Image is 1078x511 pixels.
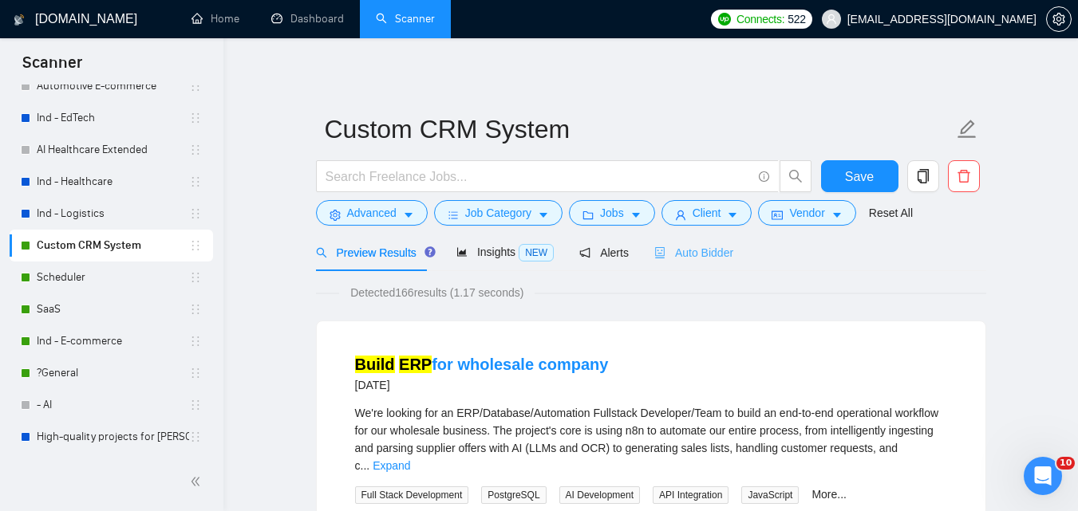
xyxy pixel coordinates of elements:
a: Expand [373,459,410,472]
span: setting [330,209,341,221]
span: copy [908,169,938,183]
span: caret-down [831,209,843,221]
span: holder [189,239,202,252]
a: Scheduler [37,261,189,293]
span: Preview Results [316,246,431,259]
span: holder [189,430,202,443]
li: Automotive E-commerce [10,70,213,102]
span: edit [957,119,977,140]
li: - AI [10,389,213,421]
span: holder [189,80,202,92]
li: Ind - E-commerce [10,325,213,357]
a: dashboardDashboard [271,12,344,26]
img: upwork-logo.png [718,13,731,26]
a: Automotive E-commerce [37,70,189,102]
a: AI Healthcare Extended [37,134,189,166]
span: Alerts [579,246,629,259]
a: setting [1046,13,1072,26]
span: holder [189,112,202,124]
span: bars [448,209,459,221]
a: Ind - Healthcare [37,166,189,198]
span: Jobs [600,204,624,222]
button: settingAdvancedcaret-down [316,200,428,226]
span: holder [189,399,202,411]
span: search [780,169,811,183]
input: Scanner name... [325,109,954,149]
mark: Build [355,356,395,373]
span: caret-down [727,209,738,221]
iframe: Intercom live chat [1024,457,1062,495]
a: ?General [37,357,189,389]
button: folderJobscaret-down [569,200,655,226]
span: holder [189,303,202,316]
span: holder [189,143,202,156]
span: holder [189,271,202,284]
li: Ind - Healthcare [10,166,213,198]
button: userClientcaret-down [661,200,752,226]
span: 522 [788,10,805,28]
button: search [780,160,811,192]
span: delete [949,169,979,183]
span: Connects: [736,10,784,28]
span: user [826,14,837,25]
span: holder [189,335,202,348]
span: NEW [519,244,554,261]
span: holder [189,367,202,379]
button: barsJob Categorycaret-down [434,200,563,226]
a: - AI [37,389,189,421]
a: SaaS [37,293,189,325]
a: Custom CRM System [37,230,189,261]
a: Ind - Logistics [37,198,189,230]
span: Save [845,167,874,187]
li: SaaS [10,293,213,325]
span: setting [1047,13,1071,26]
li: Custom CRM System [10,230,213,261]
span: caret-down [630,209,642,221]
a: Ind - E-commerce [37,325,189,357]
span: Insights [456,246,554,258]
button: delete [948,160,980,192]
button: setting [1046,6,1072,32]
span: PostgreSQL [481,486,546,504]
button: copy [907,160,939,192]
button: idcardVendorcaret-down [758,200,855,226]
a: High-quality projects for [PERSON_NAME] [37,421,189,453]
span: JavaScript [741,486,799,504]
a: Ind - EdTech [37,102,189,134]
span: folder [582,209,594,221]
li: High-quality projects for Albina [10,421,213,453]
a: Reset All [869,204,913,222]
div: We're looking for an ERP/Database/Automation Fullstack Developer/Team to build an end-to-end oper... [355,404,947,474]
span: 10 [1056,457,1075,470]
span: caret-down [538,209,549,221]
span: Advanced [347,204,397,222]
span: Job Category [465,204,531,222]
mark: ERP [399,356,432,373]
img: logo [14,7,25,33]
span: ... [361,459,370,472]
span: user [675,209,686,221]
span: Full Stack Development [355,486,469,504]
div: [DATE] [355,375,609,395]
li: AI Healthcare Extended [10,134,213,166]
button: Save [821,160,898,192]
a: homeHome [192,12,239,26]
li: Ind - Logistics [10,198,213,230]
span: Detected 166 results (1.17 seconds) [339,284,535,301]
span: holder [189,207,202,220]
span: Client [693,204,721,222]
li: Scheduler [10,261,213,293]
span: Auto Bidder [654,246,733,259]
span: API Integration [653,486,729,504]
span: info-circle [759,171,769,182]
a: searchScanner [376,12,435,26]
span: We're looking for an ERP/Database/Automation Fullstack Developer/Team to build an end-to-end oper... [355,407,939,472]
span: Vendor [789,204,824,222]
span: AI Development [559,486,640,504]
span: robot [654,247,665,258]
a: More... [811,488,847,501]
span: notification [579,247,590,258]
li: ?General [10,357,213,389]
span: caret-down [403,209,414,221]
span: idcard [772,209,783,221]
